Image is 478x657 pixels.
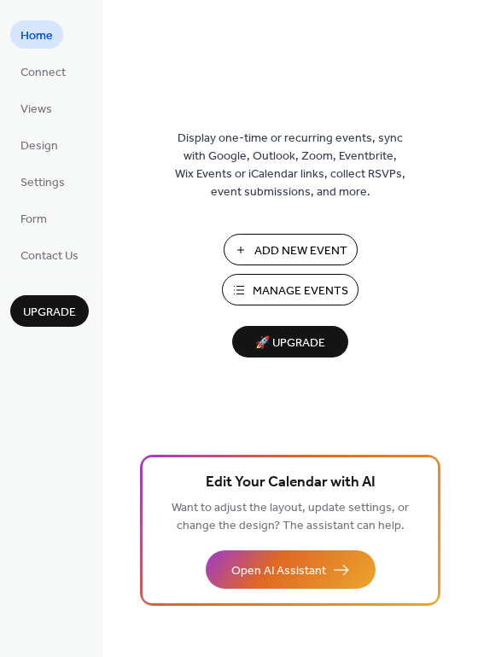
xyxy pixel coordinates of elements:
[224,234,358,265] button: Add New Event
[206,550,376,589] button: Open AI Assistant
[20,64,66,82] span: Connect
[10,295,89,327] button: Upgrade
[253,282,348,300] span: Manage Events
[10,94,62,122] a: Views
[172,497,409,538] span: Want to adjust the layout, update settings, or change the design? The assistant can help.
[206,471,376,495] span: Edit Your Calendar with AI
[232,326,348,358] button: 🚀 Upgrade
[175,130,405,201] span: Display one-time or recurring events, sync with Google, Outlook, Zoom, Eventbrite, Wix Events or ...
[231,562,326,580] span: Open AI Assistant
[10,57,76,85] a: Connect
[10,131,68,159] a: Design
[20,101,52,119] span: Views
[10,204,57,232] a: Form
[20,211,47,229] span: Form
[222,274,358,305] button: Manage Events
[242,332,338,355] span: 🚀 Upgrade
[20,174,65,192] span: Settings
[20,27,53,45] span: Home
[10,20,63,49] a: Home
[10,241,89,269] a: Contact Us
[23,304,76,322] span: Upgrade
[20,247,79,265] span: Contact Us
[20,137,58,155] span: Design
[10,167,75,195] a: Settings
[254,242,347,260] span: Add New Event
